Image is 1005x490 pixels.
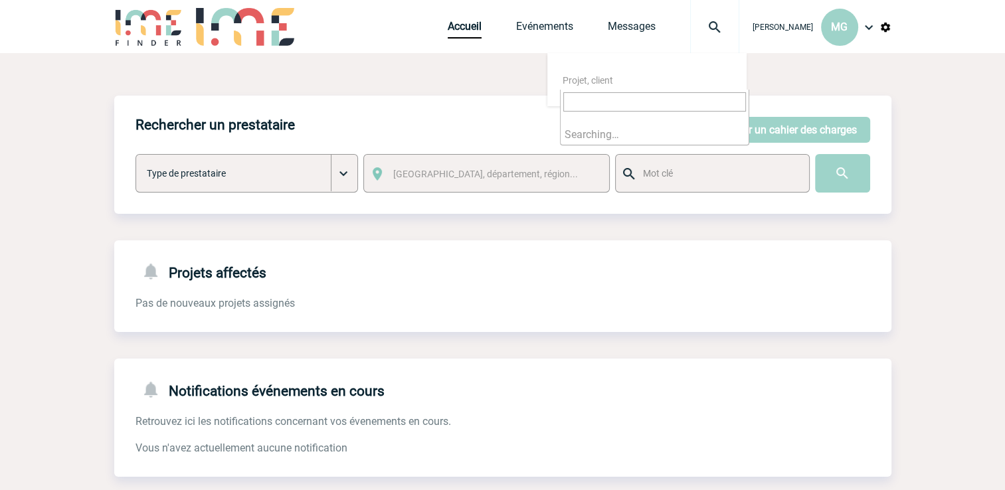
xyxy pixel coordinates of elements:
[114,8,183,46] img: IME-Finder
[753,23,813,32] span: [PERSON_NAME]
[608,20,656,39] a: Messages
[136,117,295,133] h4: Rechercher un prestataire
[831,21,848,33] span: MG
[136,262,266,281] h4: Projets affectés
[141,380,169,399] img: notifications-24-px-g.png
[393,169,578,179] span: [GEOGRAPHIC_DATA], département, région...
[815,154,870,193] input: Submit
[136,297,295,309] span: Pas de nouveaux projets assignés
[516,20,573,39] a: Evénements
[136,415,451,428] span: Retrouvez ici les notifications concernant vos évenements en cours.
[136,380,385,399] h4: Notifications événements en cours
[563,75,613,86] span: Projet, client
[561,124,749,145] li: Searching…
[136,442,347,454] span: Vous n'avez actuellement aucune notification
[448,20,482,39] a: Accueil
[640,165,797,182] input: Mot clé
[141,262,169,281] img: notifications-24-px-g.png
